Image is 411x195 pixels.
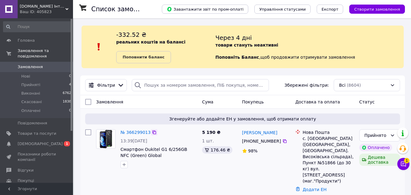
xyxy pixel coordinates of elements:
span: Статус [359,99,375,104]
b: Поповніть Баланс [215,55,259,60]
button: Чат з покупцем1 [397,158,409,170]
span: Збережені фільтри: [284,82,329,88]
a: Додати ЕН [303,187,327,192]
span: Експорт [322,7,339,12]
div: [PHONE_NUMBER] [241,137,282,145]
div: Ваш ID: 405823 [20,9,73,15]
span: Згенеруйте або додайте ЕН у замовлення, щоб отримати оплату [88,116,398,122]
button: Управління статусами [254,5,311,14]
img: :exclamation: [94,42,103,51]
input: Пошук за номером замовлення, ПІБ покупця, номером телефону, Email, номером накладної [132,79,269,91]
button: Завантажити звіт по пром-оплаті [162,5,248,14]
span: Завантажити звіт по пром-оплаті [167,6,243,12]
span: Виконані [21,91,40,96]
span: 98% [248,148,258,153]
span: Доставка та оплата [295,99,340,104]
span: Замовлення [18,64,43,70]
a: № 366299013 [120,130,151,135]
img: Фото товару [99,130,112,148]
span: Створити замовлення [354,7,400,12]
span: Cума [202,99,213,104]
span: 1838 [63,99,71,105]
div: 176.46 ₴ [202,146,232,154]
a: Фото товару [96,129,116,149]
span: Покупці [18,178,34,183]
span: Всі [339,82,345,88]
span: 0 [69,74,71,79]
div: Прийнято [364,132,388,139]
a: Створити замовлення [343,6,405,11]
b: товари стануть неактивні [215,43,278,47]
span: Замовлення та повідомлення [18,48,73,59]
span: Прийняті [21,82,40,88]
span: Управління статусами [259,7,306,12]
a: [PERSON_NAME] [242,130,277,136]
span: -332.52 ₴ [116,31,146,38]
div: с. [GEOGRAPHIC_DATA] ([GEOGRAPHIC_DATA], [GEOGRAPHIC_DATA]. Високівська сільрада), Пункт №51866 (... [303,135,354,184]
span: Повідомлення [18,120,47,126]
div: Дешева доставка [359,154,400,166]
span: 13:39[DATE] [120,138,147,143]
div: Оплачено [359,144,392,151]
span: Показники роботи компанії [18,151,56,162]
span: [DEMOGRAPHIC_DATA] [18,141,63,147]
span: Товари та послуги [18,131,56,136]
span: Замовлення [96,99,123,104]
span: 1 [404,156,409,162]
span: Ankerok.com.ua Інтернет-магазин [20,4,65,9]
span: Покупець [242,99,264,104]
span: Через 4 дні [215,34,252,41]
input: Пошук [3,21,72,32]
a: Смартфон Oukitel G1 6/256GB NFC (Green) Global [120,147,187,158]
span: 0 [69,108,71,113]
span: 4 [69,82,71,88]
a: Поповнити баланс [116,51,171,63]
span: Фільтри [97,82,115,88]
div: Нова Пошта [303,129,354,135]
span: Відгуки [18,168,33,173]
span: 6762 [63,91,71,96]
span: Головна [18,38,35,43]
span: Скасовані [21,99,42,105]
span: (8604) [347,83,361,88]
button: Створити замовлення [349,5,405,14]
span: Нові [21,74,30,79]
div: , щоб продовжити отримувати замовлення [215,30,404,63]
span: 1 [64,141,70,146]
b: Поповнити баланс [123,55,165,59]
button: Експорт [317,5,343,14]
span: 1 шт. [202,138,214,143]
b: реальних коштів на балансі [116,40,186,44]
span: Оплачені [21,108,40,113]
span: 5 190 ₴ [202,130,221,135]
h1: Список замовлень [91,5,153,13]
